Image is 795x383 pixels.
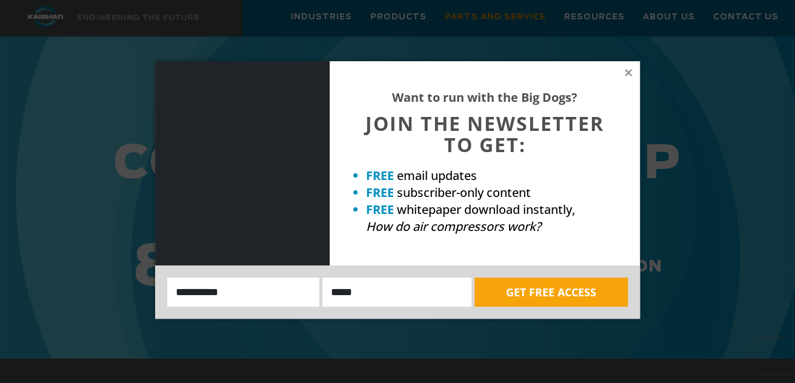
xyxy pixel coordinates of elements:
[397,201,575,218] span: whitepaper download instantly,
[366,201,394,218] strong: FREE
[474,278,628,307] button: GET FREE ACCESS
[392,89,577,105] strong: Want to run with the Big Dogs?
[167,278,319,307] input: Name:
[366,184,394,201] strong: FREE
[397,167,477,184] span: email updates
[397,184,531,201] span: subscriber-only content
[366,167,394,184] strong: FREE
[623,67,634,78] button: Close
[366,218,541,235] em: How do air compressors work?
[365,110,604,158] span: JOIN THE NEWSLETTER TO GET:
[322,278,471,307] input: Email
